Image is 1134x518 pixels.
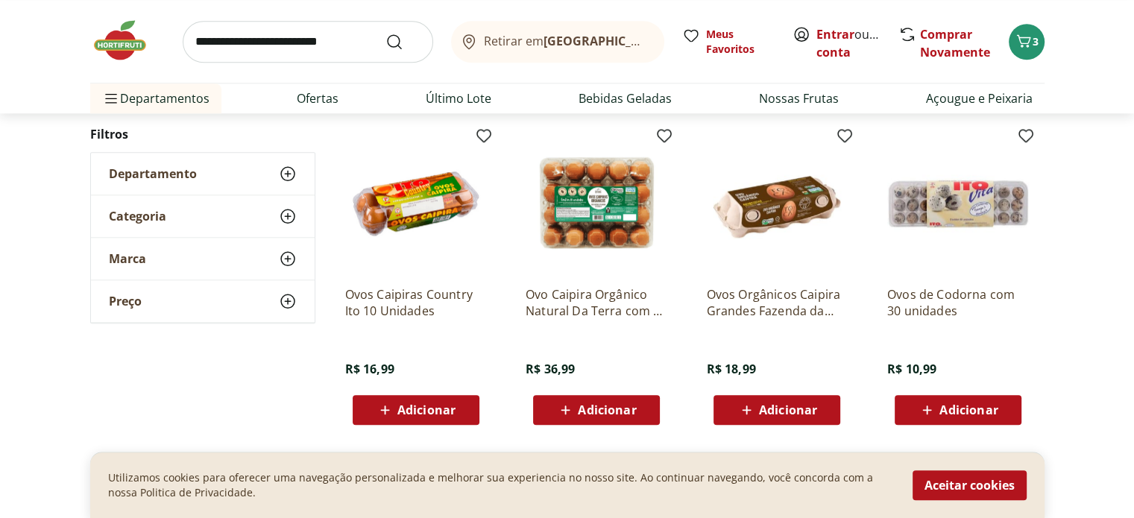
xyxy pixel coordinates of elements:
button: Retirar em[GEOGRAPHIC_DATA]/[GEOGRAPHIC_DATA] [451,21,664,63]
button: Departamento [91,153,315,195]
span: Categoria [109,209,166,224]
span: Departamento [109,166,197,181]
a: Nossas Frutas [759,89,839,107]
span: R$ 16,99 [345,361,394,377]
span: R$ 36,99 [526,361,575,377]
button: Adicionar [714,395,840,425]
span: Adicionar [759,404,817,416]
span: Marca [109,251,146,266]
h2: Filtros [90,119,315,149]
span: ou [816,25,883,61]
a: Comprar Novamente [920,26,990,60]
button: Carrinho [1009,24,1045,60]
button: Adicionar [533,395,660,425]
a: Ovos Orgânicos Caipira Grandes Fazenda da Toca com 10 unidades [706,286,848,319]
span: Adicionar [578,404,636,416]
span: Meus Favoritos [706,27,775,57]
span: 3 [1033,34,1039,48]
a: Açougue e Peixaria [926,89,1033,107]
img: Ovos de Codorna com 30 unidades [887,133,1029,274]
span: Retirar em [484,34,649,48]
span: Departamentos [102,80,210,116]
a: Último Lote [426,89,491,107]
button: Aceitar cookies [913,470,1027,500]
button: Menu [102,80,120,116]
a: Ofertas [297,89,338,107]
img: Hortifruti [90,18,165,63]
span: Preço [109,294,142,309]
a: Meus Favoritos [682,27,775,57]
b: [GEOGRAPHIC_DATA]/[GEOGRAPHIC_DATA] [544,33,795,49]
a: Entrar [816,26,854,42]
span: Adicionar [397,404,456,416]
a: Ovos Caipiras Country Ito 10 Unidades [345,286,487,319]
img: Ovos Caipiras Country Ito 10 Unidades [345,133,487,274]
a: Criar conta [816,26,898,60]
button: Submit Search [385,33,421,51]
button: Marca [91,238,315,279]
a: Ovos de Codorna com 30 unidades [887,286,1029,319]
button: Categoria [91,195,315,237]
span: R$ 10,99 [887,361,936,377]
button: Adicionar [895,395,1021,425]
img: Ovos Orgânicos Caipira Grandes Fazenda da Toca com 10 unidades [706,133,848,274]
a: Bebidas Geladas [579,89,672,107]
button: Preço [91,280,315,322]
a: Ovo Caipira Orgânico Natural Da Terra com 20 unidades [526,286,667,319]
p: Utilizamos cookies para oferecer uma navegação personalizada e melhorar sua experiencia no nosso ... [108,470,895,500]
input: search [183,21,433,63]
span: Adicionar [939,404,998,416]
img: Ovo Caipira Orgânico Natural Da Terra com 20 unidades [526,133,667,274]
span: R$ 18,99 [706,361,755,377]
button: Adicionar [353,395,479,425]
